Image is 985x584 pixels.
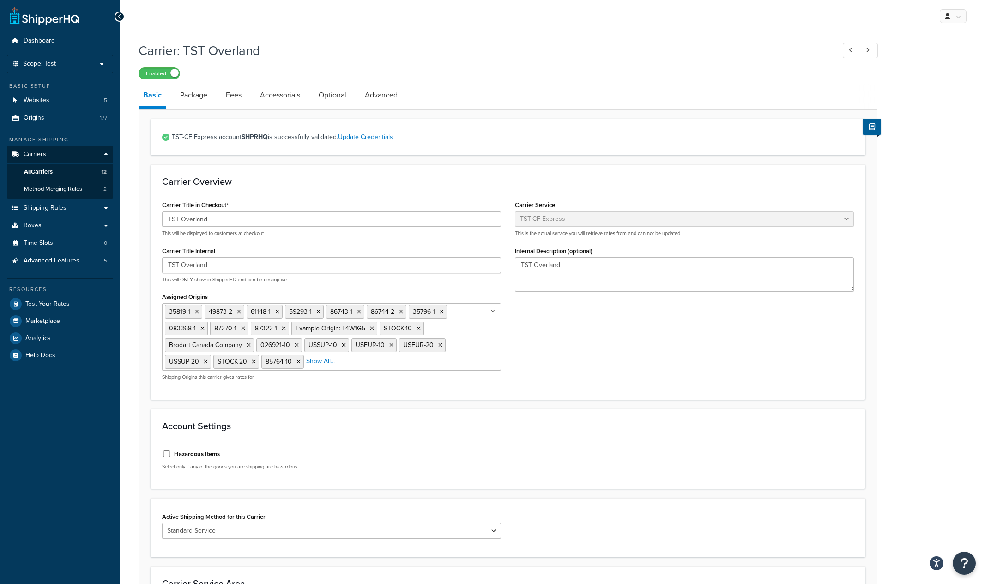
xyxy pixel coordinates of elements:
a: Time Slots0 [7,235,113,252]
span: USFUR-20 [403,340,434,350]
p: This will ONLY show in ShipperHQ and can be descriptive [162,276,501,283]
li: Time Slots [7,235,113,252]
a: Websites5 [7,92,113,109]
span: Origins [24,114,44,122]
p: This is the actual service you will retrieve rates from and can not be updated [515,230,854,237]
span: 12 [101,168,107,176]
h1: Carrier: TST Overland [139,42,826,60]
span: 5 [104,97,107,104]
a: Advanced Features5 [7,252,113,269]
span: TST-CF Express account is successfully validated. [172,131,854,144]
a: AllCarriers12 [7,164,113,181]
button: Show Help Docs [863,119,881,135]
li: Carriers [7,146,113,199]
span: USFUR-10 [356,340,385,350]
span: 61148-1 [251,307,271,316]
span: Method Merging Rules [24,185,82,193]
label: Assigned Origins [162,293,208,300]
a: Origins177 [7,109,113,127]
li: Method Merging Rules [7,181,113,198]
a: Help Docs [7,347,113,364]
span: Example Origin: L4W1G5 [296,323,365,333]
li: Advanced Features [7,252,113,269]
span: Test Your Rates [25,300,70,308]
span: Dashboard [24,37,55,45]
span: Boxes [24,222,42,230]
span: 86744-2 [371,307,394,316]
label: Carrier Title Internal [162,248,215,255]
a: Dashboard [7,32,113,49]
span: Carriers [24,151,46,158]
label: Carrier Service [515,201,555,208]
span: 177 [100,114,107,122]
li: Origins [7,109,113,127]
li: Websites [7,92,113,109]
a: Shipping Rules [7,200,113,217]
p: This will be displayed to customers at checkout [162,230,501,237]
div: Basic Setup [7,82,113,90]
span: 35819-1 [169,307,190,316]
a: Boxes [7,217,113,234]
label: Enabled [139,68,180,79]
span: All Carriers [24,168,53,176]
label: Hazardous Items [174,450,220,458]
span: 49873-2 [209,307,232,316]
span: 0 [104,239,107,247]
a: Previous Record [843,43,861,58]
h3: Account Settings [162,421,854,431]
label: Internal Description (optional) [515,248,592,255]
span: USSUP-20 [169,357,199,366]
h3: Carrier Overview [162,176,854,187]
button: Open Resource Center [953,552,976,575]
span: 85764-10 [266,357,292,366]
span: 86743-1 [330,307,352,316]
span: 2 [103,185,107,193]
span: 87270-1 [214,323,236,333]
span: Help Docs [25,352,55,359]
span: 026921-10 [260,340,290,350]
span: Shipping Rules [24,204,66,212]
span: 35796-1 [413,307,435,316]
span: Websites [24,97,49,104]
a: Method Merging Rules2 [7,181,113,198]
span: USSUP-10 [308,340,337,350]
p: Shipping Origins this carrier gives rates for [162,374,501,381]
span: STOCK-10 [384,323,412,333]
label: Carrier Title in Checkout [162,201,229,209]
a: Accessorials [255,84,305,106]
div: Manage Shipping [7,136,113,144]
label: Active Shipping Method for this Carrier [162,513,266,520]
a: Next Record [860,43,878,58]
a: Carriers [7,146,113,163]
a: Advanced [360,84,402,106]
a: Optional [314,84,351,106]
a: Show All... [306,357,335,366]
strong: SHPRHQ [242,132,268,142]
a: Marketplace [7,313,113,329]
span: Advanced Features [24,257,79,265]
textarea: TST Overland [515,257,854,292]
a: Basic [139,84,166,109]
a: Update Credentials [338,132,393,142]
a: Fees [221,84,246,106]
a: Test Your Rates [7,296,113,312]
a: Package [175,84,212,106]
span: Scope: Test [23,60,56,68]
span: 59293-1 [289,307,312,316]
div: Resources [7,286,113,293]
span: 5 [104,257,107,265]
a: Analytics [7,330,113,347]
span: 87322-1 [255,323,277,333]
span: 083368-1 [169,323,196,333]
p: Select only if any of the goods you are shipping are hazardous [162,463,501,470]
span: STOCK-20 [218,357,247,366]
span: Time Slots [24,239,53,247]
span: Brodart Canada Company [169,340,242,350]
